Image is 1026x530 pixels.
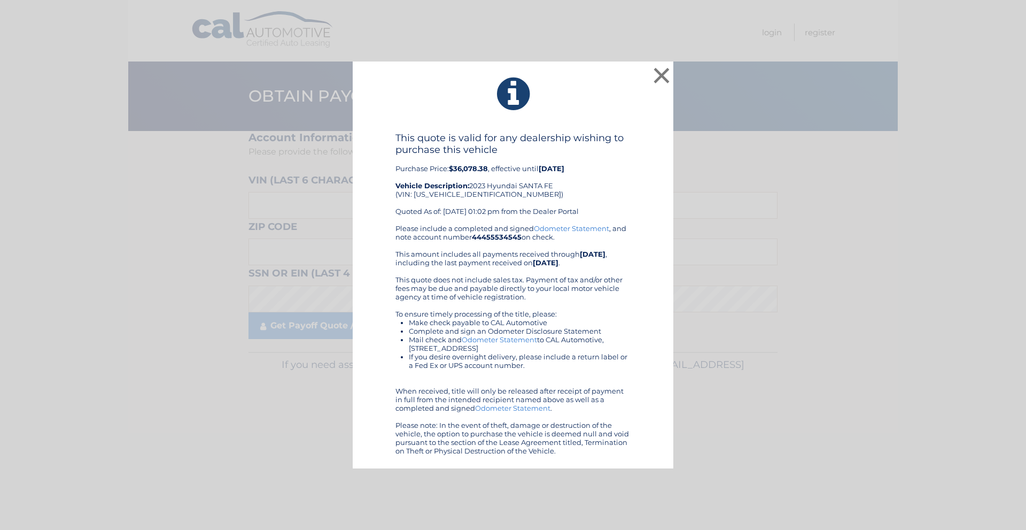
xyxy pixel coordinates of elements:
[409,352,631,370] li: If you desire overnight delivery, please include a return label or a Fed Ex or UPS account number.
[395,132,631,156] h4: This quote is valid for any dealership wishing to purchase this vehicle
[449,164,488,173] b: $36,078.38
[462,335,537,344] a: Odometer Statement
[651,65,672,86] button: ×
[580,250,605,258] b: [DATE]
[409,335,631,352] li: Mail check and to CAL Automotive, [STREET_ADDRESS]
[533,258,558,267] b: [DATE]
[409,327,631,335] li: Complete and sign an Odometer Disclosure Statement
[395,181,469,190] strong: Vehicle Description:
[539,164,564,173] b: [DATE]
[395,224,631,455] div: Please include a completed and signed , and note account number on check. This amount includes al...
[534,224,609,233] a: Odometer Statement
[395,132,631,224] div: Purchase Price: , effective until 2023 Hyundai SANTA FE (VIN: [US_VEHICLE_IDENTIFICATION_NUMBER])...
[472,233,522,241] b: 44455534545
[409,318,631,327] li: Make check payable to CAL Automotive
[475,404,550,412] a: Odometer Statement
